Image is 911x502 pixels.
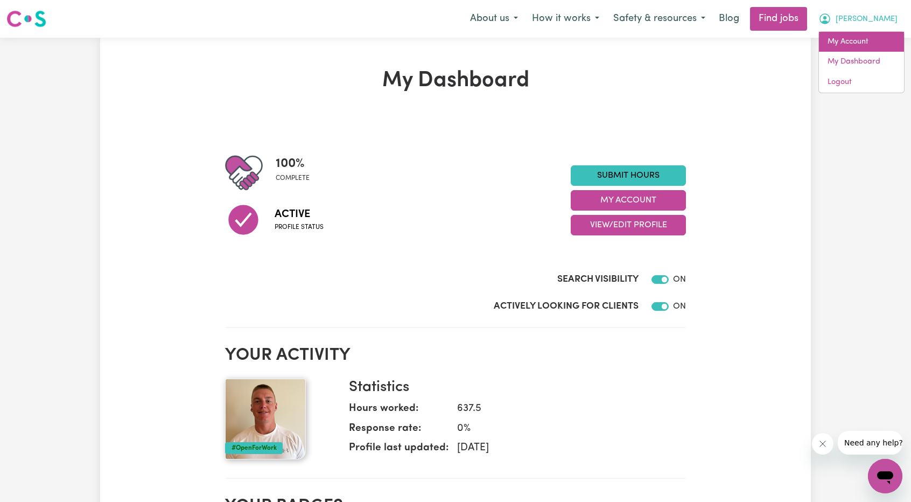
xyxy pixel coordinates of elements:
dd: 0 % [449,421,677,437]
span: 100 % [276,154,310,173]
a: Submit Hours [571,165,686,186]
button: My Account [571,190,686,211]
span: Active [275,206,324,222]
span: Need any help? [6,8,65,16]
button: About us [463,8,525,30]
div: Profile completeness: 100% [276,154,318,192]
iframe: Button to launch messaging window [868,459,902,493]
span: Profile status [275,222,324,232]
label: Search Visibility [557,273,639,287]
h3: Statistics [349,379,677,397]
button: How it works [525,8,606,30]
a: Logout [819,72,904,93]
button: View/Edit Profile [571,215,686,235]
a: Careseekers logo [6,6,46,31]
dd: [DATE] [449,441,677,456]
dd: 637.5 [449,401,677,417]
h1: My Dashboard [225,68,686,94]
h2: Your activity [225,345,686,366]
button: Safety & resources [606,8,712,30]
div: My Account [818,31,905,93]
img: Careseekers logo [6,9,46,29]
dt: Response rate: [349,421,449,441]
span: ON [673,302,686,311]
span: [PERSON_NAME] [836,13,898,25]
iframe: Close message [812,433,833,455]
span: complete [276,173,310,183]
a: My Account [819,32,904,52]
span: ON [673,275,686,284]
a: My Dashboard [819,52,904,72]
div: #OpenForWork [225,442,283,454]
dt: Profile last updated: [349,441,449,461]
img: Your profile picture [225,379,306,459]
a: Blog [712,7,746,31]
iframe: Message from company [838,431,902,455]
a: Find jobs [750,7,807,31]
button: My Account [811,8,905,30]
dt: Hours worked: [349,401,449,421]
label: Actively Looking for Clients [494,299,639,313]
